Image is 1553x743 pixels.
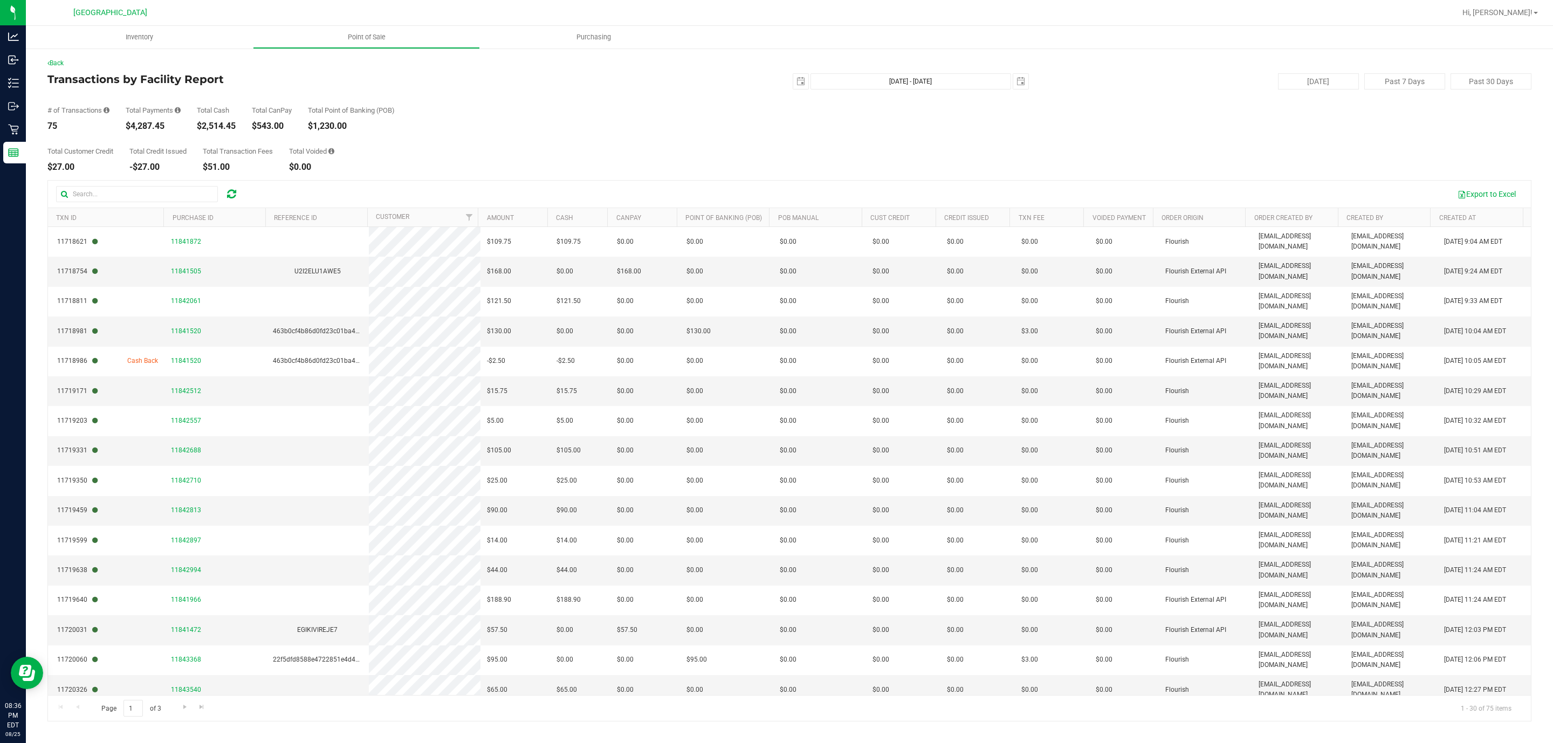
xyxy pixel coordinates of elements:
[1444,386,1506,396] span: [DATE] 10:29 AM EDT
[1096,535,1112,546] span: $0.00
[1259,410,1338,431] span: [EMAIL_ADDRESS][DOMAIN_NAME]
[173,214,214,222] a: Purchase ID
[129,163,187,171] div: -$27.00
[1254,214,1313,222] a: Order Created By
[57,296,98,306] span: 11718811
[1444,655,1506,665] span: [DATE] 12:06 PM EDT
[487,296,511,306] span: $121.50
[57,266,98,277] span: 11718754
[1021,416,1038,426] span: $0.00
[253,26,480,49] a: Point of Sale
[1165,535,1189,546] span: Flourish
[1351,261,1431,281] span: [EMAIL_ADDRESS][DOMAIN_NAME]
[57,237,98,247] span: 11718621
[1462,8,1533,17] span: Hi, [PERSON_NAME]!
[1021,535,1038,546] span: $0.00
[73,8,147,17] span: [GEOGRAPHIC_DATA]
[685,214,762,222] a: Point of Banking (POB)
[872,505,889,515] span: $0.00
[197,122,236,130] div: $2,514.45
[872,416,889,426] span: $0.00
[57,476,98,486] span: 11719350
[194,700,210,714] a: Go to the last page
[1096,237,1112,247] span: $0.00
[57,445,98,456] span: 11719331
[328,148,334,155] i: Sum of all voided payment transaction amounts, excluding tips and transaction fees.
[1259,560,1338,580] span: [EMAIL_ADDRESS][DOMAIN_NAME]
[57,356,98,366] span: 11718986
[1451,73,1531,90] button: Past 30 Days
[1351,410,1431,431] span: [EMAIL_ADDRESS][DOMAIN_NAME]
[197,107,236,114] div: Total Cash
[780,296,796,306] span: $0.00
[686,476,703,486] span: $0.00
[1165,266,1226,277] span: Flourish External API
[1278,73,1359,90] button: [DATE]
[274,214,317,222] a: Reference ID
[127,356,158,366] span: Cash Back
[487,565,507,575] span: $44.00
[947,386,964,396] span: $0.00
[780,266,796,277] span: $0.00
[111,32,168,42] span: Inventory
[780,386,796,396] span: $0.00
[171,477,201,484] span: 11842710
[487,237,511,247] span: $109.75
[686,535,703,546] span: $0.00
[780,416,796,426] span: $0.00
[686,356,703,366] span: $0.00
[872,386,889,396] span: $0.00
[617,655,634,665] span: $0.00
[126,107,181,114] div: Total Payments
[1444,535,1506,546] span: [DATE] 11:21 AM EDT
[1096,445,1112,456] span: $0.00
[333,32,400,42] span: Point of Sale
[1351,679,1431,700] span: [EMAIL_ADDRESS][DOMAIN_NAME]
[487,416,504,426] span: $5.00
[487,535,507,546] span: $14.00
[171,267,201,275] span: 11841505
[1259,590,1338,610] span: [EMAIL_ADDRESS][DOMAIN_NAME]
[556,476,577,486] span: $25.00
[11,657,43,689] iframe: Resource center
[617,565,634,575] span: $0.00
[487,505,507,515] span: $90.00
[556,296,581,306] span: $121.50
[1351,650,1431,670] span: [EMAIL_ADDRESS][DOMAIN_NAME]
[1364,73,1445,90] button: Past 7 Days
[1439,214,1476,222] a: Created At
[1021,625,1038,635] span: $0.00
[617,535,634,546] span: $0.00
[1019,214,1045,222] a: Txn Fee
[686,595,703,605] span: $0.00
[1021,356,1038,366] span: $0.00
[780,565,796,575] span: $0.00
[1165,237,1189,247] span: Flourish
[487,445,511,456] span: $105.00
[8,147,19,158] inline-svg: Reports
[872,535,889,546] span: $0.00
[273,357,386,364] span: 463b0cf4b86d0fd23c01ba4956f58b4f
[1021,445,1038,456] span: $0.00
[1351,321,1431,341] span: [EMAIL_ADDRESS][DOMAIN_NAME]
[1351,291,1431,312] span: [EMAIL_ADDRESS][DOMAIN_NAME]
[57,386,98,396] span: 11719171
[487,356,505,366] span: -$2.50
[686,386,703,396] span: $0.00
[1096,326,1112,336] span: $0.00
[57,625,98,635] span: 11720031
[686,266,703,277] span: $0.00
[872,356,889,366] span: $0.00
[47,122,109,130] div: 75
[487,625,507,635] span: $57.50
[57,565,98,575] span: 11719638
[556,505,577,515] span: $90.00
[1021,237,1038,247] span: $0.00
[556,386,577,396] span: $15.75
[1444,595,1506,605] span: [DATE] 11:24 AM EDT
[171,506,201,514] span: 11842813
[1096,595,1112,605] span: $0.00
[872,565,889,575] span: $0.00
[376,213,409,221] a: Customer
[126,122,181,130] div: $4,287.45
